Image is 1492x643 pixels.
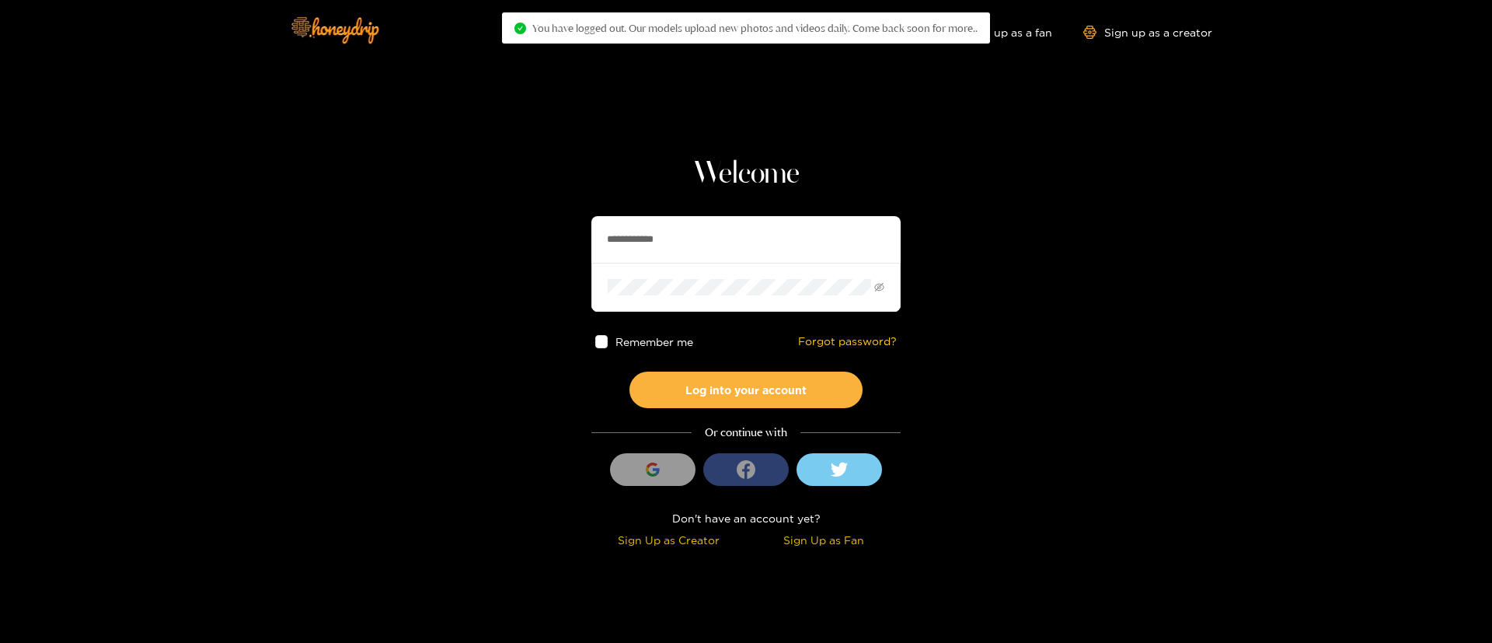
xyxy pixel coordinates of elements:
a: Forgot password? [798,335,897,348]
a: Sign up as a creator [1083,26,1212,39]
button: Log into your account [629,372,863,408]
div: Sign Up as Creator [595,531,742,549]
span: check-circle [514,23,526,34]
span: eye-invisible [874,282,884,292]
a: Sign up as a fan [946,26,1052,39]
span: Remember me [616,336,694,348]
span: You have logged out. Our models upload new photos and videos daily. Come back soon for more.. [532,22,978,34]
div: Sign Up as Fan [750,531,897,549]
div: Or continue with [591,424,901,442]
div: Don't have an account yet? [591,509,901,527]
h1: Welcome [591,156,901,193]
